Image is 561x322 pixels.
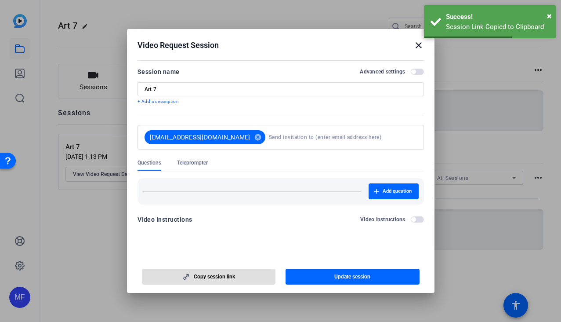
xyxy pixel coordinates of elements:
h2: Video Instructions [360,216,405,223]
span: Questions [138,159,161,166]
span: [EMAIL_ADDRESS][DOMAIN_NAME] [150,133,250,142]
div: Session Link Copied to Clipboard [446,22,549,32]
div: Video Request Session [138,40,424,51]
p: + Add a description [138,98,424,105]
mat-icon: close [413,40,424,51]
div: Video Instructions [138,214,192,225]
span: Teleprompter [177,159,208,166]
h2: Advanced settings [360,68,405,75]
button: Add question [369,183,419,199]
span: Copy session link [194,273,235,280]
span: Add question [383,188,412,195]
div: Session name [138,66,180,77]
div: Success! [446,12,549,22]
input: Send invitation to (enter email address here) [269,128,413,146]
span: × [547,11,552,21]
input: Enter Session Name [145,86,417,93]
button: Close [547,9,552,22]
button: Copy session link [142,269,276,285]
mat-icon: cancel [250,133,265,141]
span: Update session [334,273,370,280]
button: Update session [286,269,420,285]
